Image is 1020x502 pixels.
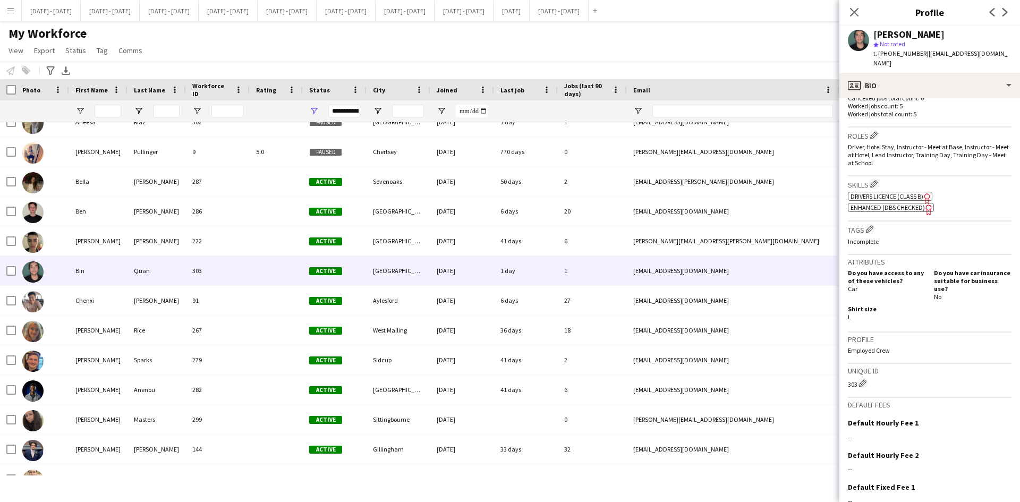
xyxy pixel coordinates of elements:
[59,64,72,77] app-action-btn: Export XLSX
[627,226,839,256] div: [PERSON_NAME][EMAIL_ADDRESS][PERSON_NAME][DOMAIN_NAME]
[430,256,494,285] div: [DATE]
[530,1,589,21] button: [DATE] - [DATE]
[309,178,342,186] span: Active
[373,86,385,94] span: City
[558,137,627,166] div: 0
[22,232,44,253] img: Benjamin Bowsher
[848,335,1011,344] h3: Profile
[494,107,558,137] div: 1 day
[848,366,1011,376] h3: Unique ID
[367,316,430,345] div: West Malling
[65,46,86,55] span: Status
[627,286,839,315] div: [EMAIL_ADDRESS][DOMAIN_NAME]
[22,380,44,402] img: Daniel Anenou
[186,107,250,137] div: 302
[186,167,250,196] div: 287
[627,137,839,166] div: [PERSON_NAME][EMAIL_ADDRESS][DOMAIN_NAME]
[309,446,342,454] span: Active
[848,257,1011,267] h3: Attributes
[627,375,839,404] div: [EMAIL_ADDRESS][DOMAIN_NAME]
[627,197,839,226] div: [EMAIL_ADDRESS][DOMAIN_NAME]
[376,1,435,21] button: [DATE] - [DATE]
[97,46,108,55] span: Tag
[848,482,915,492] h3: Default Fixed Fee 1
[430,316,494,345] div: [DATE]
[430,405,494,434] div: [DATE]
[22,351,44,372] img: Damian Sparks
[430,137,494,166] div: [DATE]
[186,286,250,315] div: 91
[494,167,558,196] div: 50 days
[494,226,558,256] div: 41 days
[153,105,180,117] input: Last Name Filter Input
[127,345,186,375] div: Sparks
[848,418,919,428] h3: Default Hourly Fee 1
[558,435,627,464] div: 32
[61,44,90,57] a: Status
[934,293,941,301] span: No
[81,1,140,21] button: [DATE] - [DATE]
[367,375,430,404] div: [GEOGRAPHIC_DATA]
[69,464,127,494] div: [PERSON_NAME]
[367,286,430,315] div: Aylesford
[127,197,186,226] div: [PERSON_NAME]
[69,107,127,137] div: Aneesa
[392,105,424,117] input: City Filter Input
[69,226,127,256] div: [PERSON_NAME]
[558,464,627,494] div: 0
[494,375,558,404] div: 41 days
[22,1,81,21] button: [DATE] - [DATE]
[558,197,627,226] div: 20
[258,1,317,21] button: [DATE] - [DATE]
[317,1,376,21] button: [DATE] - [DATE]
[309,386,342,394] span: Active
[558,375,627,404] div: 6
[22,86,40,94] span: Photo
[848,305,925,313] h5: Shirt size
[69,375,127,404] div: [PERSON_NAME]
[69,435,127,464] div: [PERSON_NAME]
[127,405,186,434] div: Masters
[848,400,1011,410] h3: Default fees
[494,286,558,315] div: 6 days
[627,316,839,345] div: [EMAIL_ADDRESS][DOMAIN_NAME]
[250,137,303,166] div: 5.0
[880,40,905,48] span: Not rated
[309,297,342,305] span: Active
[494,197,558,226] div: 6 days
[627,256,839,285] div: [EMAIL_ADDRESS][DOMAIN_NAME]
[186,197,250,226] div: 286
[127,256,186,285] div: Quan
[140,1,199,21] button: [DATE] - [DATE]
[558,226,627,256] div: 6
[309,208,342,216] span: Active
[494,435,558,464] div: 33 days
[69,137,127,166] div: [PERSON_NAME]
[848,110,1011,118] p: Worked jobs total count: 5
[627,405,839,434] div: [PERSON_NAME][EMAIL_ADDRESS][DOMAIN_NAME]
[367,405,430,434] div: Sittingbourne
[851,203,925,211] span: Enhanced (DBS Checked)
[848,464,1011,474] div: --
[192,106,202,116] button: Open Filter Menu
[558,405,627,434] div: 0
[95,105,121,117] input: First Name Filter Input
[69,286,127,315] div: Chenxi
[134,106,143,116] button: Open Filter Menu
[430,345,494,375] div: [DATE]
[873,49,1008,67] span: | [EMAIL_ADDRESS][DOMAIN_NAME]
[44,64,57,77] app-action-btn: Advanced filters
[848,178,1011,190] h3: Skills
[494,137,558,166] div: 770 days
[127,167,186,196] div: [PERSON_NAME]
[873,49,929,57] span: t. [PHONE_NUMBER]
[848,224,1011,235] h3: Tags
[873,30,945,39] div: [PERSON_NAME]
[627,435,839,464] div: [EMAIL_ADDRESS][DOMAIN_NAME]
[22,142,44,164] img: Ashlea Pullinger
[309,86,330,94] span: Status
[633,86,650,94] span: Email
[4,44,28,57] a: View
[75,106,85,116] button: Open Filter Menu
[211,105,243,117] input: Workforce ID Filter Input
